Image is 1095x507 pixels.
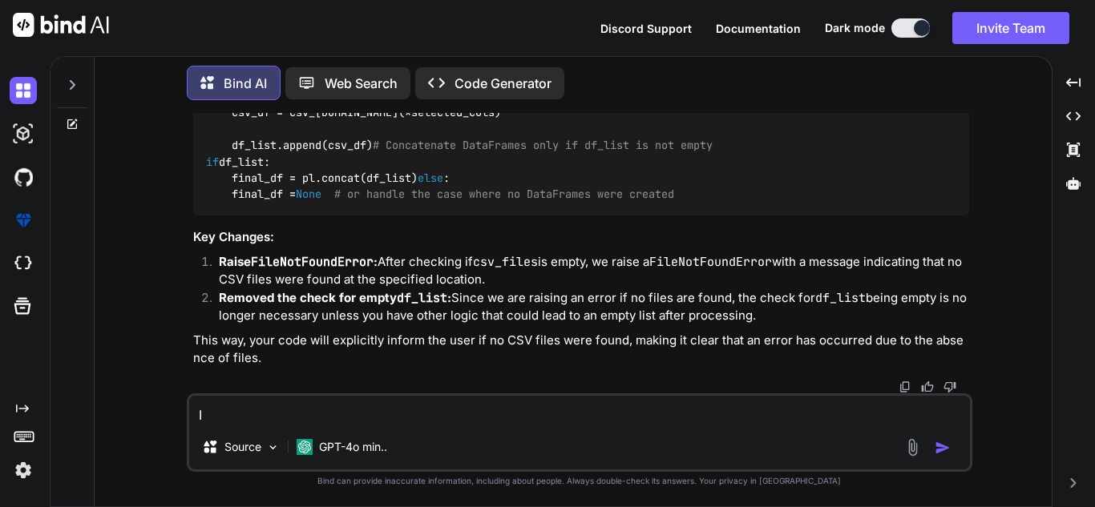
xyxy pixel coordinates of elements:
img: premium [10,207,37,234]
code: FileNotFoundError [649,254,772,270]
code: df_list [815,290,866,306]
img: like [921,380,934,393]
li: Since we are raising an error if no files are found, the check for being empty is no longer neces... [206,289,969,325]
img: icon [935,440,951,456]
button: Documentation [716,20,801,37]
span: # Concatenate DataFrames only if df_list is not empty [373,139,713,153]
img: settings [10,457,37,484]
p: Bind AI [224,74,267,93]
span: if [206,155,219,169]
span: # or handle the case where no DataFrames were created [334,187,674,202]
img: attachment [903,438,922,457]
li: After checking if is empty, we raise a with a message indicating that no CSV files were found at ... [206,253,969,289]
span: else [418,171,443,185]
p: Web Search [325,74,398,93]
img: Bind AI [13,13,109,37]
code: df_list [397,290,447,306]
code: csv_files [473,254,538,270]
span: None [296,187,321,202]
span: Dark mode [825,20,885,36]
button: Discord Support [600,20,692,37]
p: This way, your code will explicitly inform the user if no CSV files were found, making it clear t... [193,332,969,368]
strong: Removed the check for empty : [219,290,451,305]
img: dislike [943,380,956,393]
img: darkChat [10,77,37,104]
img: cloudideIcon [10,250,37,277]
span: Discord Support [600,22,692,35]
code: FileNotFoundError [251,254,374,270]
strong: Raise : [219,254,378,269]
img: darkAi-studio [10,120,37,147]
h3: Key Changes: [193,228,969,247]
p: Source [224,439,261,455]
span: Documentation [716,22,801,35]
img: Pick Models [266,441,280,454]
p: Code Generator [455,74,552,93]
img: copy [899,380,911,393]
p: GPT-4o min.. [319,439,387,455]
button: Invite Team [952,12,1069,44]
img: githubDark [10,163,37,191]
img: GPT-4o mini [297,439,313,455]
p: Bind can provide inaccurate information, including about people. Always double-check its answers.... [187,475,972,487]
